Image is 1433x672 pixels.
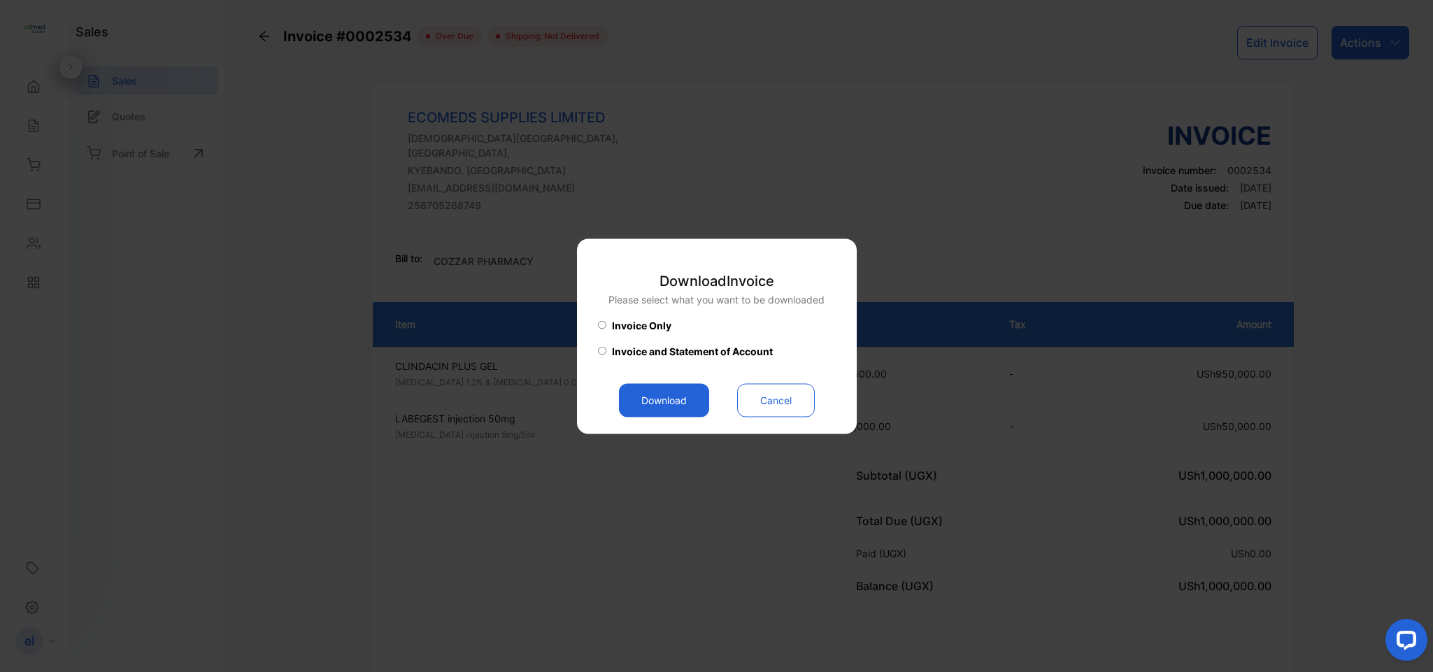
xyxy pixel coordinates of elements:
p: Please select what you want to be downloaded [608,292,825,306]
button: Download [619,383,709,417]
button: Cancel [737,383,815,417]
span: Invoice Only [612,317,671,332]
span: Invoice and Statement of Account [612,343,773,358]
p: Download Invoice [608,270,825,291]
iframe: LiveChat chat widget [1374,613,1433,672]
